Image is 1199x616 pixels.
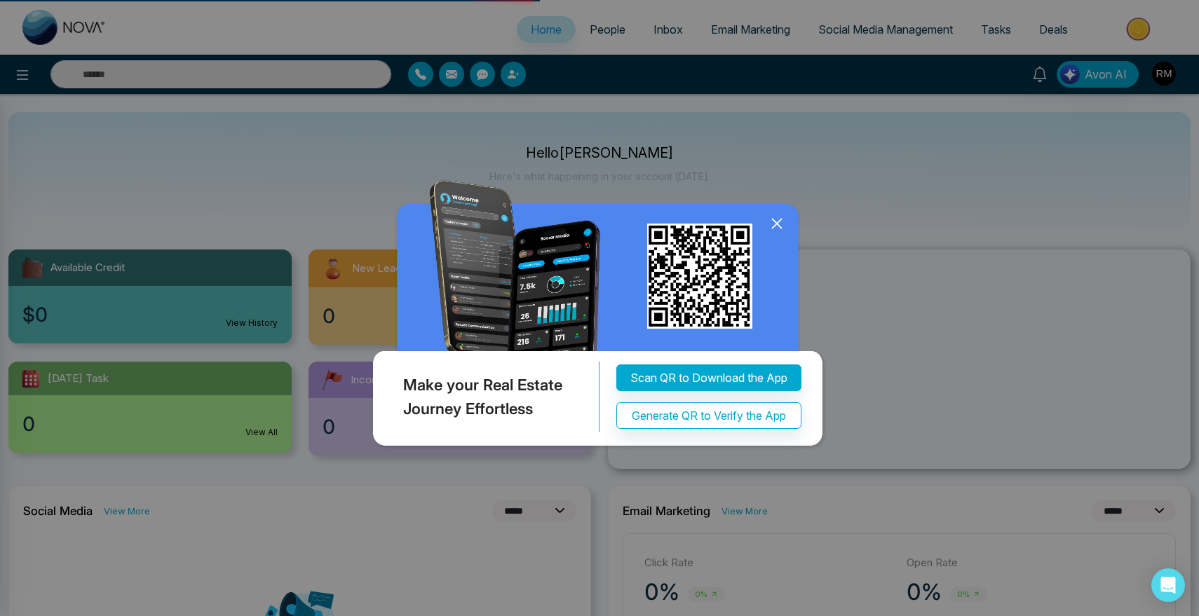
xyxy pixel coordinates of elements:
[370,180,829,453] img: QRModal
[616,402,801,429] button: Generate QR to Verify the App
[647,224,752,329] img: qr_for_download_app.png
[616,364,801,391] button: Scan QR to Download the App
[1151,568,1185,602] div: Open Intercom Messenger
[370,362,599,432] div: Make your Real Estate Journey Effortless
